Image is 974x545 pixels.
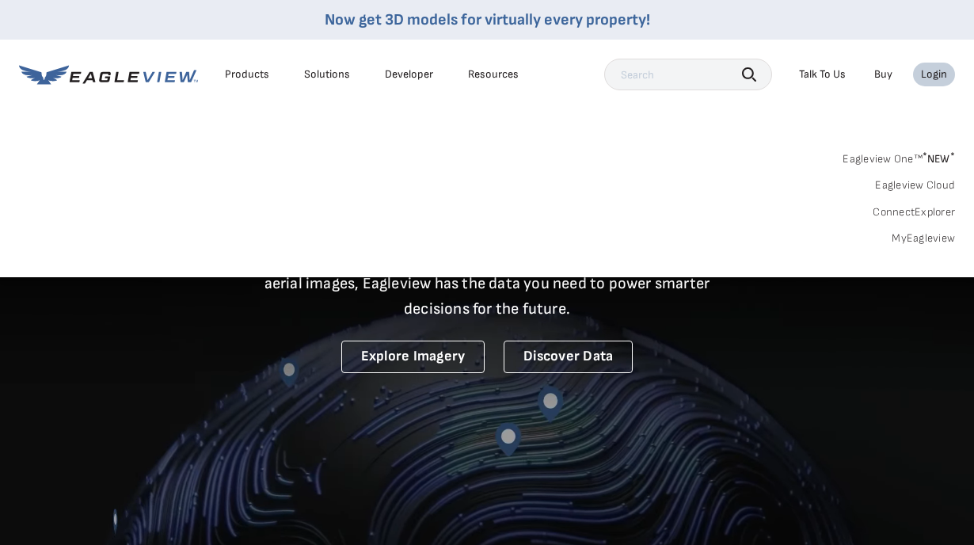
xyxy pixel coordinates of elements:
p: A new era starts here. Built on more than 3.5 billion high-resolution aerial images, Eagleview ha... [245,246,729,322]
a: MyEagleview [892,231,955,246]
div: Login [921,67,947,82]
input: Search [604,59,772,90]
a: Buy [874,67,892,82]
a: Explore Imagery [341,341,485,373]
a: Eagleview One™*NEW* [843,147,955,166]
div: Talk To Us [799,67,846,82]
div: Products [225,67,269,82]
div: Resources [468,67,519,82]
a: Discover Data [504,341,633,373]
a: Now get 3D models for virtually every property! [325,10,650,29]
div: Solutions [304,67,350,82]
a: Eagleview Cloud [875,178,955,192]
span: NEW [923,152,955,166]
a: ConnectExplorer [873,205,955,219]
a: Developer [385,67,433,82]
